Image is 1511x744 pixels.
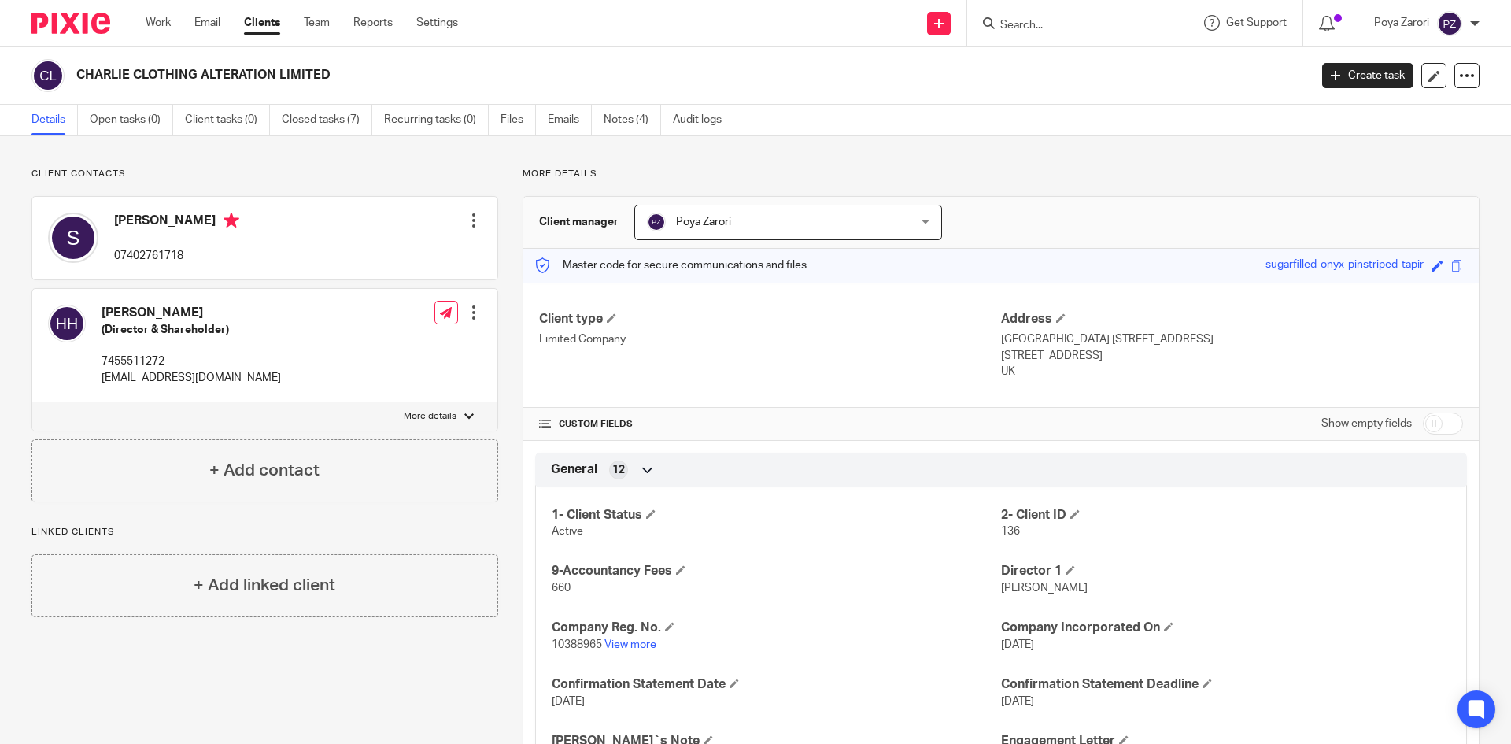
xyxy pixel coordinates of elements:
p: [EMAIL_ADDRESS][DOMAIN_NAME] [102,370,281,386]
a: Reports [353,15,393,31]
h5: (Director & Shareholder) [102,322,281,338]
i: Primary [224,213,239,228]
span: [DATE] [1001,696,1034,707]
h4: Address [1001,311,1463,328]
p: [GEOGRAPHIC_DATA] [STREET_ADDRESS] [1001,331,1463,347]
a: Files [501,105,536,135]
h4: + Add contact [209,458,320,483]
a: Email [194,15,220,31]
h3: Client manager [539,214,619,230]
a: Emails [548,105,592,135]
h2: CHARLIE CLOTHING ALTERATION LIMITED [76,67,1054,83]
a: Notes (4) [604,105,661,135]
p: UK [1001,364,1463,379]
img: Pixie [31,13,110,34]
h4: Director 1 [1001,563,1450,579]
a: Work [146,15,171,31]
span: General [551,461,597,478]
h4: [PERSON_NAME] [114,213,239,232]
p: 07402761718 [114,248,239,264]
p: Master code for secure communications and files [535,257,807,273]
img: svg%3E [1437,11,1462,36]
h4: 1- Client Status [552,507,1001,524]
a: Open tasks (0) [90,105,173,135]
img: svg%3E [48,305,86,342]
a: Closed tasks (7) [282,105,372,135]
img: svg%3E [48,213,98,263]
span: [PERSON_NAME] [1001,583,1088,594]
h4: CUSTOM FIELDS [539,418,1001,431]
a: View more [604,639,656,650]
h4: Confirmation Statement Deadline [1001,676,1450,693]
img: svg%3E [647,213,666,231]
a: Settings [416,15,458,31]
p: Linked clients [31,526,498,539]
h4: [PERSON_NAME] [102,305,281,321]
a: Recurring tasks (0) [384,105,489,135]
p: Poya Zarori [1374,15,1429,31]
a: Audit logs [673,105,733,135]
span: Active [552,526,583,537]
span: 10388965 [552,639,602,650]
img: svg%3E [31,59,65,92]
p: Client contacts [31,168,498,180]
span: [DATE] [1001,639,1034,650]
span: Poya Zarori [676,217,731,228]
a: Create task [1322,63,1413,88]
h4: Company Reg. No. [552,620,1001,636]
input: Search [999,19,1140,33]
h4: 2- Client ID [1001,507,1450,524]
a: Client tasks (0) [185,105,270,135]
span: Get Support [1226,17,1287,28]
span: 136 [1001,526,1020,537]
label: Show empty fields [1321,416,1412,431]
span: [DATE] [552,696,585,707]
h4: Confirmation Statement Date [552,676,1001,693]
p: More details [523,168,1480,180]
p: More details [404,410,456,423]
p: Limited Company [539,331,1001,347]
a: Details [31,105,78,135]
h4: + Add linked client [194,573,335,598]
h4: Client type [539,311,1001,328]
span: 660 [552,583,571,594]
h4: Company Incorporated On [1001,620,1450,636]
a: Clients [244,15,280,31]
p: 7455511272 [102,353,281,369]
a: Team [304,15,330,31]
h4: 9-Accountancy Fees [552,563,1001,579]
span: 12 [612,462,625,478]
div: sugarfilled-onyx-pinstriped-tapir [1265,257,1424,275]
p: [STREET_ADDRESS] [1001,348,1463,364]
